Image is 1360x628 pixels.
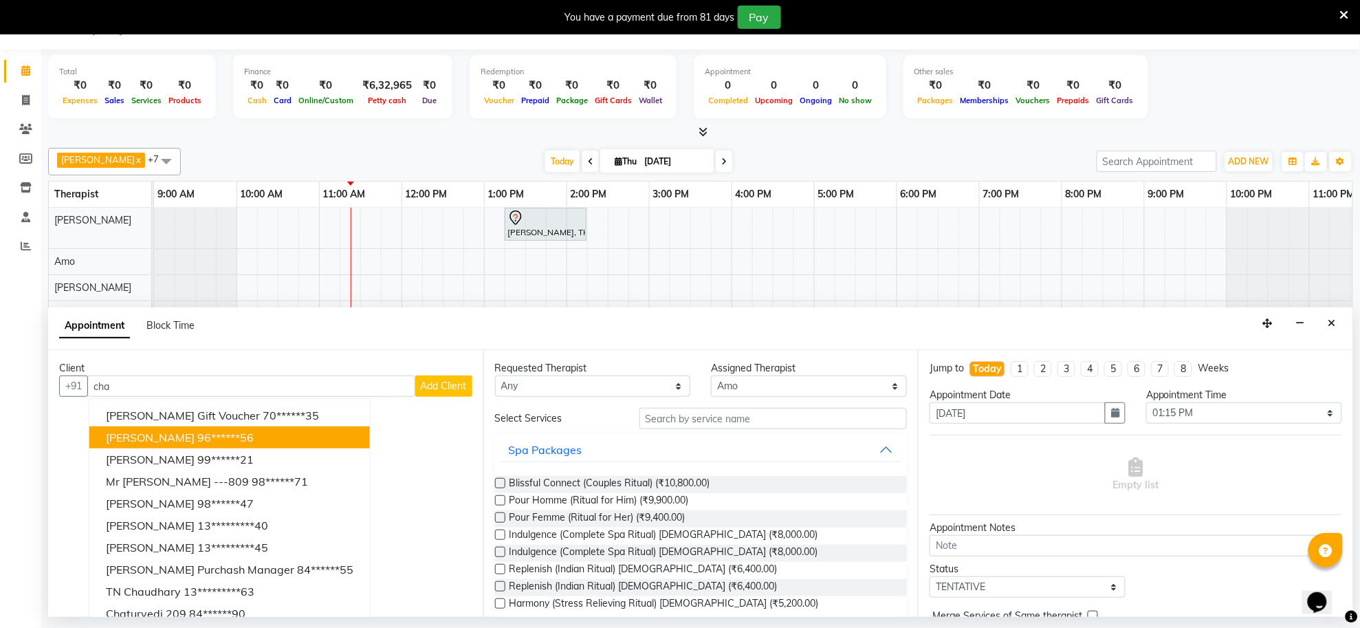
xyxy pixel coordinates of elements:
span: Services [128,96,165,105]
li: 4 [1081,361,1099,377]
div: ₹0 [591,78,635,94]
div: Redemption [481,66,666,78]
a: 6:00 PM [897,184,941,204]
span: Expenses [59,96,101,105]
span: chaturvedi 209 [106,607,186,620]
span: [PERSON_NAME] [106,519,195,532]
span: Prepaids [1054,96,1093,105]
span: Empty list [1113,457,1159,492]
span: Gift Cards [591,96,635,105]
div: 0 [705,78,752,94]
a: 10:00 PM [1227,184,1276,204]
button: Close [1322,313,1342,334]
iframe: chat widget [1302,573,1346,614]
span: [PERSON_NAME] purchash manager [106,563,294,576]
div: ₹0 [101,78,128,94]
span: No show [835,96,875,105]
span: Ongoing [796,96,835,105]
a: 7:00 PM [980,184,1023,204]
input: Search by service name [639,408,908,429]
span: Blissful Connect (Couples Ritual) (₹10,800.00) [509,476,710,493]
div: Appointment Time [1146,388,1342,402]
a: 3:00 PM [650,184,693,204]
a: 11:00 AM [320,184,369,204]
button: Spa Packages [501,437,902,462]
button: Add Client [415,376,472,397]
input: Search by Name/Mobile/Email/Code [87,376,415,397]
button: +91 [59,376,88,397]
div: Spa Packages [509,442,582,458]
a: 8:00 PM [1062,184,1106,204]
li: 7 [1151,361,1169,377]
div: Client [59,361,472,376]
a: x [135,154,141,165]
div: ₹0 [518,78,553,94]
div: [PERSON_NAME], TK01, 01:15 PM-02:15 PM, Deep Tissue Repair Therapy([DEMOGRAPHIC_DATA]) 60 Min [506,210,585,239]
span: Replenish (Indian Ritual) [DEMOGRAPHIC_DATA] (₹6,400.00) [509,562,778,579]
a: 1:00 PM [485,184,528,204]
span: Wallet [635,96,666,105]
li: 2 [1034,361,1052,377]
span: Pour Homme (Ritual for Him) (₹9,900.00) [509,493,689,510]
span: Upcoming [752,96,796,105]
li: 1 [1011,361,1029,377]
span: Today [545,151,580,172]
div: Finance [244,66,441,78]
div: ₹0 [244,78,270,94]
span: [PERSON_NAME] gift voucher [106,409,260,422]
span: [PERSON_NAME] [54,214,131,226]
span: Package [553,96,591,105]
input: yyyy-mm-dd [930,402,1106,424]
span: Harmony (Stress Relieving Ritual) [DEMOGRAPHIC_DATA] (₹5,200.00) [509,596,819,614]
a: 2:00 PM [567,184,611,204]
span: TN chaudhary [106,585,181,598]
div: Total [59,66,205,78]
span: Completed [705,96,752,105]
span: [PERSON_NAME] [61,154,135,165]
div: ₹0 [295,78,357,94]
li: 6 [1128,361,1145,377]
span: Pour Femme (Ritual for Her) (₹9,400.00) [509,510,686,528]
div: ₹0 [1054,78,1093,94]
span: Gift Cards [1093,96,1137,105]
span: Card [270,96,295,105]
span: Block Time [146,319,195,332]
li: 5 [1104,361,1122,377]
div: ₹0 [553,78,591,94]
div: Appointment Date [930,388,1126,402]
span: +7 [148,153,169,164]
span: Petty cash [364,96,410,105]
div: Assigned Therapist [711,361,907,376]
span: [PERSON_NAME] [106,541,195,554]
span: Sales [101,96,128,105]
button: Pay [738,6,781,29]
div: ₹0 [128,78,165,94]
li: 8 [1174,361,1192,377]
span: Online/Custom [295,96,357,105]
span: Prepaid [518,96,553,105]
div: Appointment [705,66,875,78]
span: Cash [244,96,270,105]
span: Products [165,96,205,105]
a: 9:00 PM [1145,184,1188,204]
span: Due [419,96,440,105]
button: ADD NEW [1225,152,1273,171]
div: ₹0 [957,78,1013,94]
div: ₹0 [59,78,101,94]
span: [PERSON_NAME] [106,497,195,510]
span: Merge Services of Same therapist [932,609,1082,626]
a: 10:00 AM [237,184,287,204]
span: [PERSON_NAME] [106,453,195,466]
span: Therapist [54,188,98,200]
div: ₹0 [914,78,957,94]
div: 0 [835,78,875,94]
div: Select Services [485,411,629,426]
span: Voucher [481,96,518,105]
span: Indulgence (Complete Spa Ritual) [DEMOGRAPHIC_DATA] (₹8,000.00) [509,528,818,545]
div: ₹6,32,965 [357,78,417,94]
div: Today [973,362,1002,376]
div: Appointment Notes [930,521,1342,535]
div: ₹0 [165,78,205,94]
span: [PERSON_NAME] [54,281,131,294]
span: Indulgence (Complete Spa Ritual) [DEMOGRAPHIC_DATA] (₹8,000.00) [509,545,818,562]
